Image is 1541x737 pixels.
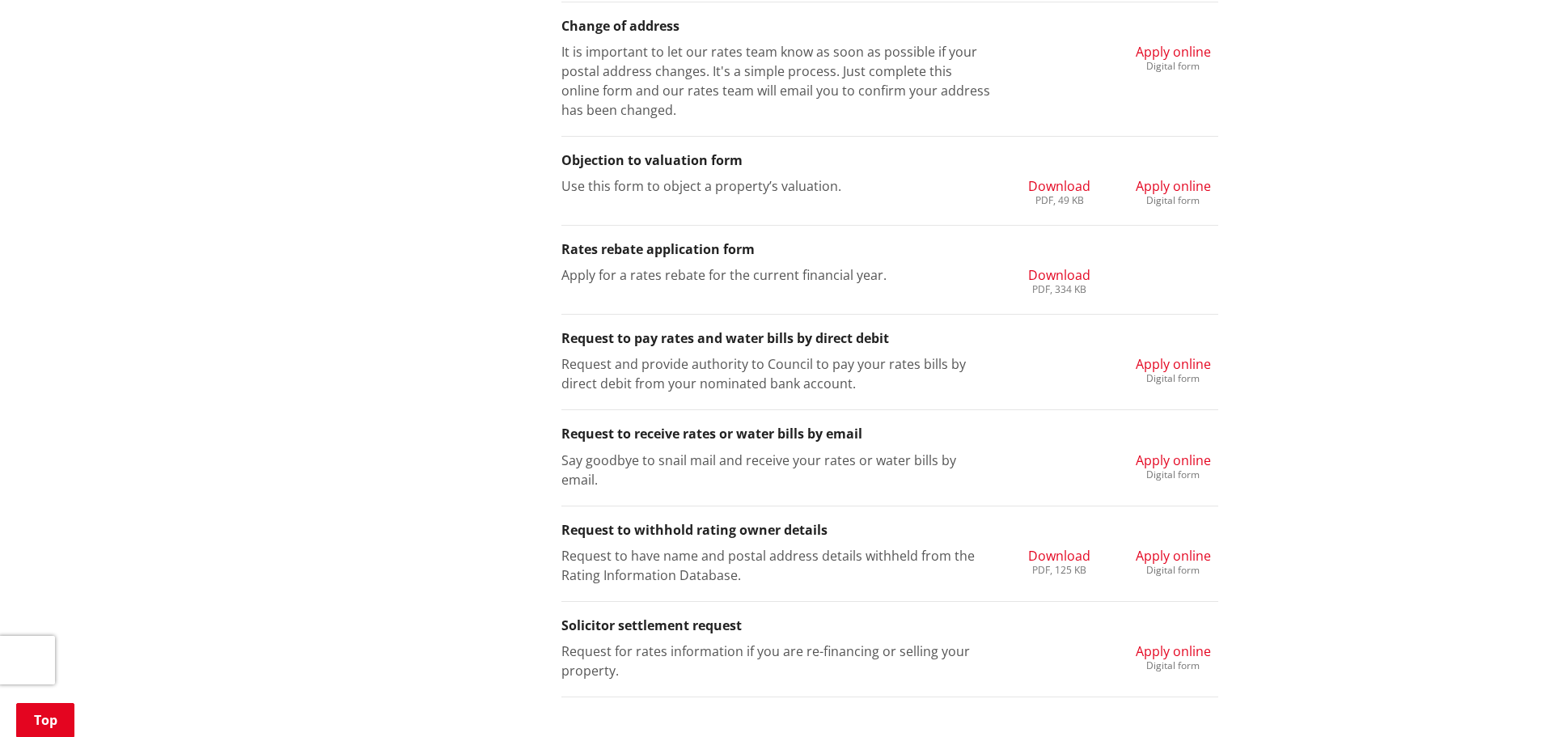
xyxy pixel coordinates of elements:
[1136,355,1211,373] span: Apply online
[1136,61,1211,71] div: Digital form
[1028,177,1090,195] span: Download
[1136,177,1211,195] span: Apply online
[561,426,1218,442] h3: Request to receive rates or water bills by email
[561,354,991,393] p: Request and provide authority to Council to pay your rates bills by direct debit from your nomina...
[561,331,1218,346] h3: Request to pay rates and water bills by direct debit
[16,703,74,737] a: Top
[561,642,991,680] p: Request for rates information if you are re-financing or selling your property.
[1028,547,1090,565] span: Download
[1028,265,1090,294] a: Download PDF, 334 KB
[1136,546,1211,575] a: Apply online Digital form
[561,153,1218,168] h3: Objection to valuation form
[1028,565,1090,575] div: PDF, 125 KB
[1028,266,1090,284] span: Download
[1136,42,1211,71] a: Apply online Digital form
[1136,642,1211,671] a: Apply online Digital form
[561,523,1218,538] h3: Request to withhold rating owner details
[1136,451,1211,480] a: Apply online Digital form
[1028,546,1090,575] a: Download PDF, 125 KB
[561,19,1218,34] h3: Change of address
[1136,547,1211,565] span: Apply online
[1136,176,1211,205] a: Apply online Digital form
[561,265,991,285] p: Apply for a rates rebate for the current financial year.
[1136,354,1211,383] a: Apply online Digital form
[561,451,991,489] p: Say goodbye to snail mail and receive your rates or water bills by email.
[561,546,991,585] p: Request to have name and postal address details withheld from the Rating Information Database.
[561,618,1218,633] h3: Solicitor settlement request
[1028,196,1090,205] div: PDF, 49 KB
[1136,374,1211,383] div: Digital form
[1136,642,1211,660] span: Apply online
[1136,196,1211,205] div: Digital form
[561,242,1218,257] h3: Rates rebate application form
[1028,285,1090,294] div: PDF, 334 KB
[1136,43,1211,61] span: Apply online
[1467,669,1525,727] iframe: Messenger Launcher
[1136,470,1211,480] div: Digital form
[1136,451,1211,469] span: Apply online
[1136,565,1211,575] div: Digital form
[1028,176,1090,205] a: Download PDF, 49 KB
[561,176,991,196] p: Use this form to object a property’s valuation.
[1136,661,1211,671] div: Digital form
[561,42,991,120] p: It is important to let our rates team know as soon as possible if your postal address changes. It...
